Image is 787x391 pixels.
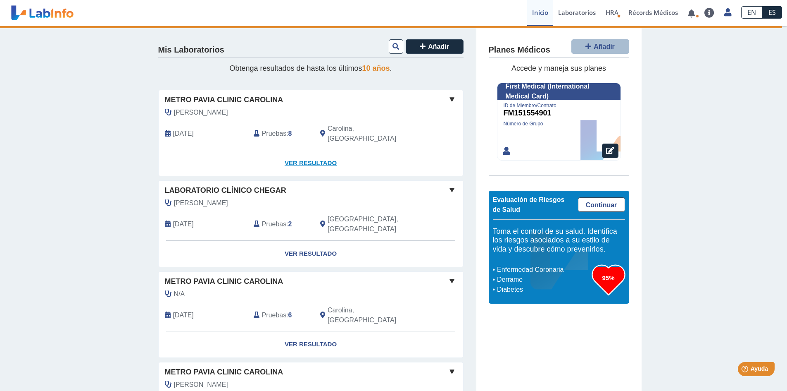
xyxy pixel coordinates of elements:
div: : [247,305,314,325]
span: Metro Pavia Clinic Carolina [165,276,283,287]
a: Ver Resultado [159,241,463,267]
span: Pruebas [262,310,286,320]
span: Continuar [586,201,617,209]
span: Cruzado Santiago, Pablo [174,108,228,118]
div: : [247,124,314,144]
div: : [247,214,314,234]
span: N/A [174,289,185,299]
a: Ver Resultado [159,150,463,176]
a: Continuar [578,197,625,212]
h4: Planes Médicos [489,45,550,55]
iframe: Help widget launcher [713,359,778,382]
li: Derrame [495,275,592,285]
span: 10 años [362,64,390,72]
span: Carolina, PR [328,305,419,325]
span: Cruz Dardiz, Nicolas [174,198,228,208]
span: Obtenga resultados de hasta los últimos . [229,64,392,72]
span: Carolina, PR [328,124,419,144]
span: Accede y maneja sus planes [511,64,606,72]
span: 2025-02-24 [173,219,194,229]
span: Cruz Dardiz, Nicolas [174,380,228,390]
button: Añadir [406,39,464,54]
span: Añadir [594,43,615,50]
span: HRA [606,8,618,17]
a: Ver Resultado [159,331,463,357]
li: Diabetes [495,285,592,295]
h4: Mis Laboratorios [158,45,224,55]
span: 2025-02-11 [173,310,194,320]
span: Metro Pavia Clinic Carolina [165,367,283,378]
b: 2 [288,221,292,228]
b: 6 [288,312,292,319]
span: Rio Grande, PR [328,214,419,234]
button: Añadir [571,39,629,54]
span: Añadir [428,43,449,50]
a: EN [741,6,762,19]
span: Metro Pavia Clinic Carolina [165,94,283,106]
span: Evaluación de Riesgos de Salud [493,196,565,213]
span: Pruebas [262,219,286,229]
span: Pruebas [262,129,286,139]
li: Enfermedad Coronaria [495,265,592,275]
h5: Toma el control de su salud. Identifica los riesgos asociados a su estilo de vida y descubre cómo... [493,227,625,254]
h3: 95% [592,273,625,283]
a: ES [762,6,782,19]
span: 2025-09-02 [173,129,194,139]
span: Laboratorio Clínico Chegar [165,185,286,196]
b: 8 [288,130,292,137]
